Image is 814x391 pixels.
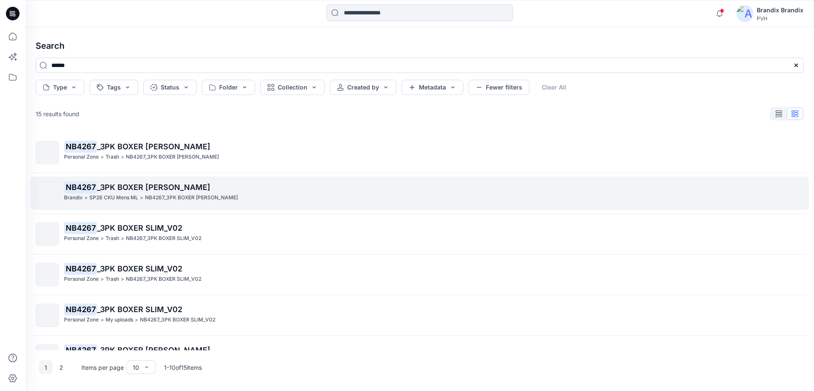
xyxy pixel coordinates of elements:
[64,140,97,152] mark: NB4267
[106,234,119,243] p: Trash
[401,80,463,95] button: Metadata
[106,153,119,162] p: Trash
[100,153,104,162] p: >
[31,258,809,291] a: NB4267_3PK BOXER SLIM_V02Personal Zone>Trash>NB4267_3PK BOXER SLIM_V02
[260,80,325,95] button: Collection
[121,234,124,243] p: >
[106,316,133,324] p: My uploads
[31,136,809,169] a: NB4267_3PK BOXER [PERSON_NAME]Personal Zone>Trash>NB4267_3PK BOXER [PERSON_NAME]
[31,176,809,210] a: NB4267_3PK BOXER [PERSON_NAME]Brandix>SP26 CKU Mens ML>NB4267_3PK BOXER [PERSON_NAME]
[81,363,124,372] p: Items per page
[757,5,803,15] div: Brandix Brandix
[36,80,84,95] button: Type
[736,5,753,22] img: avatar
[36,109,79,118] p: 15 results found
[31,299,809,332] a: NB4267_3PK BOXER SLIM_V02Personal Zone>My uploads>NB4267_3PK BOXER SLIM_V02
[97,223,182,232] span: _3PK BOXER SLIM_V02
[64,193,83,202] p: Brandix
[126,234,201,243] p: NB4267_3PK BOXER SLIM_V02
[64,303,97,315] mark: NB4267
[468,80,530,95] button: Fewer filters
[145,193,238,202] p: NB4267_3PK BOXER SLIM
[121,275,124,284] p: >
[100,234,104,243] p: >
[100,316,104,324] p: >
[64,316,99,324] p: Personal Zone
[135,316,138,324] p: >
[64,153,99,162] p: Personal Zone
[84,193,88,202] p: >
[330,80,396,95] button: Created by
[89,80,138,95] button: Tags
[97,142,210,151] span: _3PK BOXER [PERSON_NAME]
[64,275,99,284] p: Personal Zone
[121,153,124,162] p: >
[64,222,97,234] mark: NB4267
[140,193,143,202] p: >
[126,153,219,162] p: NB4267_3PK BOXER SLIM
[89,193,138,202] p: SP26 CKU Mens ML
[202,80,255,95] button: Folder
[126,275,201,284] p: NB4267_3PK BOXER SLIM_V02
[64,344,97,356] mark: NB4267
[64,181,97,193] mark: NB4267
[97,346,210,355] span: _3PK BOXER [PERSON_NAME]
[164,363,202,372] p: 1 - 10 of 15 items
[64,234,99,243] p: Personal Zone
[757,15,803,22] div: PVH
[39,360,53,374] button: 1
[64,263,97,274] mark: NB4267
[29,34,811,58] h4: Search
[97,264,182,273] span: _3PK BOXER SLIM_V02
[31,217,809,251] a: NB4267_3PK BOXER SLIM_V02Personal Zone>Trash>NB4267_3PK BOXER SLIM_V02
[106,275,119,284] p: Trash
[97,305,182,314] span: _3PK BOXER SLIM_V02
[97,183,210,192] span: _3PK BOXER [PERSON_NAME]
[31,339,809,373] a: NB4267_3PK BOXER [PERSON_NAME]Personal Zone>Trash>NB4267_3PK BOXER [PERSON_NAME]
[100,275,104,284] p: >
[54,360,68,374] button: 2
[143,80,197,95] button: Status
[140,316,215,324] p: NB4267_3PK BOXER SLIM_V02
[133,363,139,372] div: 10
